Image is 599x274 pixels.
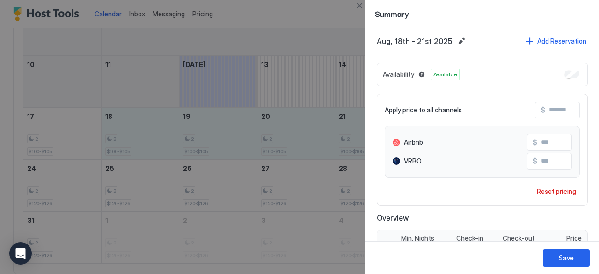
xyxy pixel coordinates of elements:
[385,106,462,114] span: Apply price to all channels
[503,234,535,243] span: Check-out
[537,186,576,196] div: Reset pricing
[566,234,582,243] span: Price
[533,157,537,165] span: $
[433,70,457,79] span: Available
[456,234,483,243] span: Check-in
[404,157,422,165] span: VRBO
[541,106,545,114] span: $
[533,138,537,147] span: $
[404,138,423,147] span: Airbnb
[383,70,414,79] span: Availability
[456,36,467,47] button: Edit date range
[375,7,590,19] span: Summary
[9,242,32,265] div: Open Intercom Messenger
[559,253,574,263] div: Save
[416,69,427,80] button: Blocked dates override all pricing rules and remain unavailable until manually unblocked
[377,213,588,222] span: Overview
[537,36,586,46] div: Add Reservation
[525,35,588,47] button: Add Reservation
[401,234,434,243] span: Min. Nights
[377,37,452,46] span: Aug, 18th - 21st 2025
[543,249,590,267] button: Save
[533,185,580,198] button: Reset pricing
